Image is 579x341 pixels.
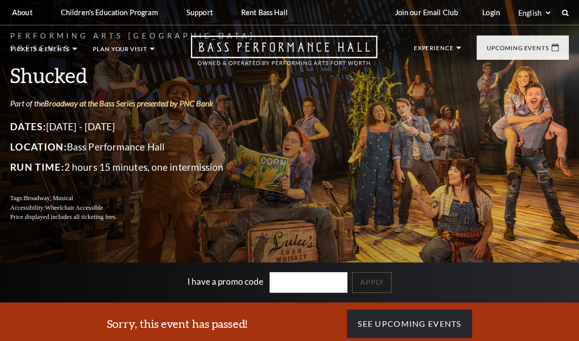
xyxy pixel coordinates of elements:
p: Tags: [10,194,289,203]
select: Select: [516,8,552,18]
p: Accessibility: [10,203,289,213]
span: Broadway, Musical [24,195,73,202]
span: Run Time: [10,161,64,173]
p: Rent Bass Hall [241,8,288,17]
p: Plan Your Visit [93,46,147,57]
span: Location: [10,141,67,153]
p: Tickets & Events [10,46,70,57]
a: Broadway at the Bass Series presented by PNC Bank [44,98,213,108]
p: Price displayed includes all ticketing fees. [10,212,289,222]
span: Wheelchair Accessible [45,204,103,211]
p: Bass Performance Hall [10,139,289,155]
p: Support [186,8,213,17]
p: Part of the [10,98,289,109]
h3: Sorry, this event has passed! [107,316,247,332]
p: Upcoming Events [487,45,549,56]
p: Experience [414,45,454,56]
p: About [12,8,32,17]
span: Dates: [10,121,46,132]
a: See Upcoming Events [347,310,472,338]
p: [DATE] - [DATE] [10,119,289,135]
label: I have a promo code [187,276,263,287]
p: 2 hours 15 minutes, one intermission [10,159,289,175]
p: Children's Education Program [61,8,158,17]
